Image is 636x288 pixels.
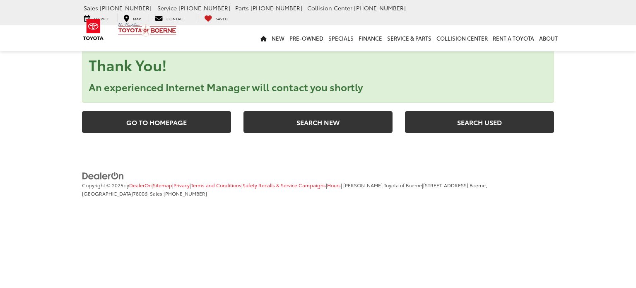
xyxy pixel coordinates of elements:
a: Map [117,14,147,22]
a: Pre-Owned [287,25,326,51]
h3: An experienced Internet Manager will contact you shortly [89,81,547,92]
a: Hours [327,182,341,189]
a: Go to Homepage [82,111,231,133]
strong: Thank You! [89,54,167,75]
a: Safety Recalls & Service Campaigns, Opens in a new tab [243,182,326,189]
a: Terms and Conditions [191,182,241,189]
a: Service & Parts: Opens in a new tab [385,25,434,51]
a: Sitemap [153,182,172,189]
span: by [123,182,152,189]
a: Home [258,25,269,51]
span: | [PERSON_NAME] Toyota of Boerne [341,182,422,189]
a: New [269,25,287,51]
span: | [152,182,172,189]
span: | [172,182,190,189]
span: Copyright © 2025 [82,182,123,189]
span: Parts [235,4,249,12]
span: | Sales: [147,190,207,197]
img: Vic Vaughan Toyota of Boerne [118,22,177,37]
span: Collision Center [307,4,352,12]
a: DealerOn [82,171,124,179]
span: | [190,182,241,189]
span: | [82,182,487,197]
a: Finance [356,25,385,51]
span: Sales [84,4,98,12]
a: Contact [149,14,191,22]
a: About [537,25,560,51]
a: Search New [243,111,393,133]
span: [PHONE_NUMBER] [178,4,230,12]
section: Links that go to a new page. [82,111,554,136]
a: Rent a Toyota [490,25,537,51]
img: Toyota [78,16,109,43]
span: Boerne, [470,182,487,189]
a: Service [78,14,116,22]
span: [STREET_ADDRESS], [423,182,470,189]
span: | [326,182,341,189]
span: [GEOGRAPHIC_DATA] [82,190,133,197]
span: [PHONE_NUMBER] [251,4,302,12]
span: | [241,182,326,189]
a: Specials [326,25,356,51]
span: Saved [216,16,228,21]
a: Privacy [173,182,190,189]
a: DealerOn Home Page [129,182,152,189]
span: 78006 [133,190,147,197]
a: My Saved Vehicles [198,14,234,22]
a: Collision Center [434,25,490,51]
span: [PHONE_NUMBER] [354,4,406,12]
a: Search Used [405,111,554,133]
span: [PHONE_NUMBER] [164,190,207,197]
span: Service [157,4,177,12]
span: [PHONE_NUMBER] [100,4,152,12]
img: DealerOn [82,172,124,181]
